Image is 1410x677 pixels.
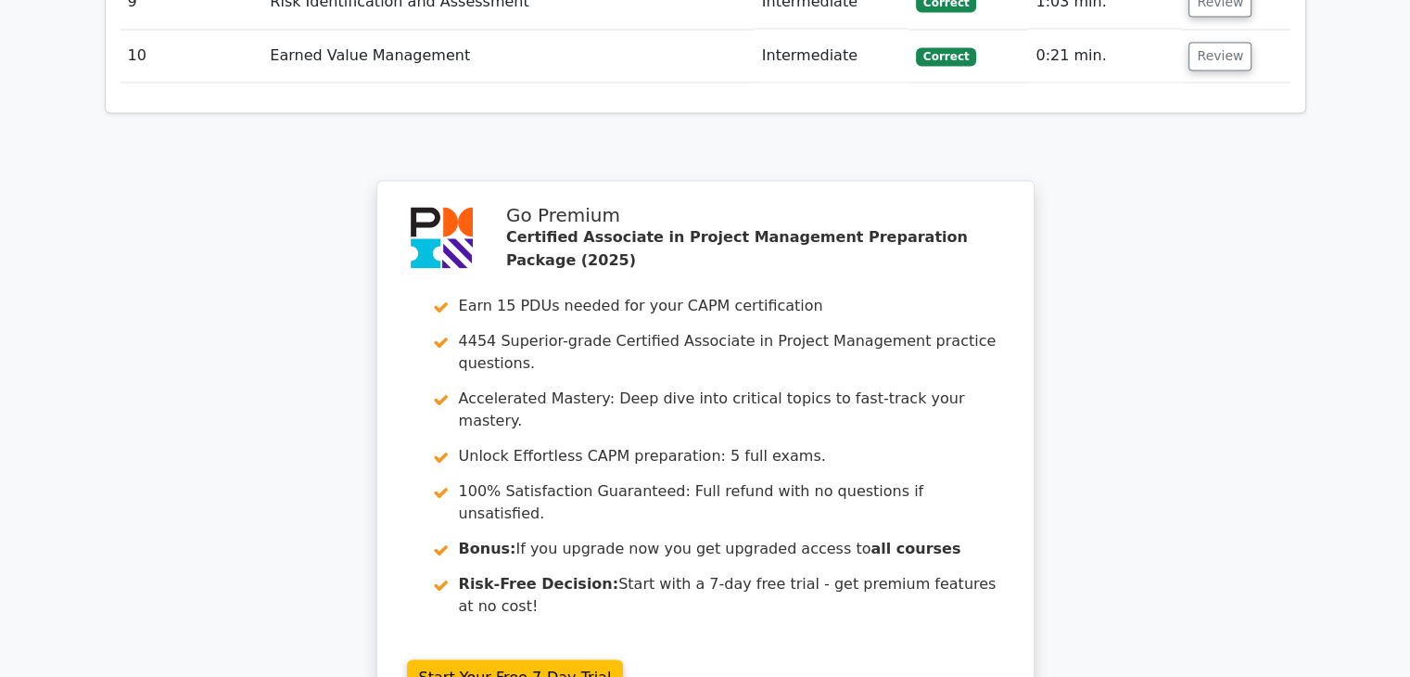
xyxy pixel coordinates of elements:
[916,47,976,66] span: Correct
[262,30,754,83] td: Earned Value Management
[1188,42,1251,70] button: Review
[1028,30,1181,83] td: 0:21 min.
[121,30,263,83] td: 10
[755,30,908,83] td: Intermediate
